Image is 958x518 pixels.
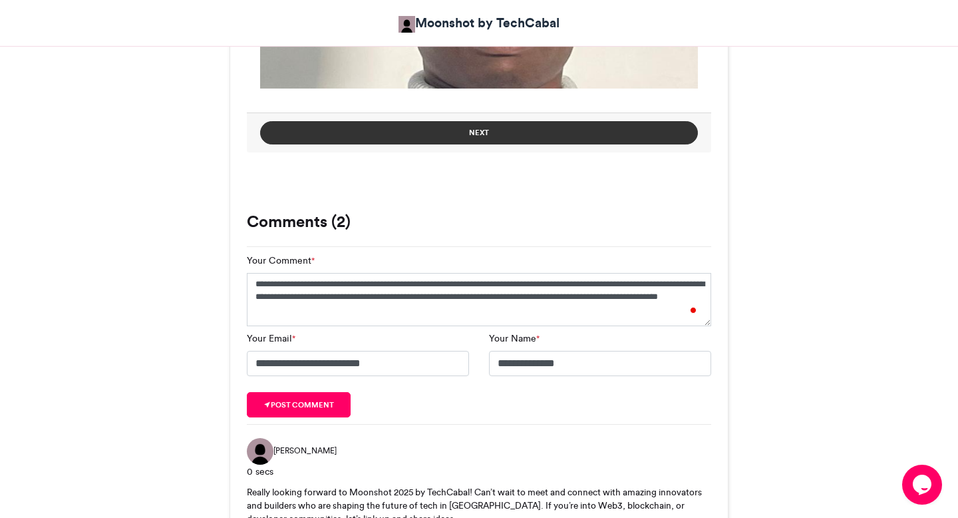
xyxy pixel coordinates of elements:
[902,465,945,505] iframe: chat widget
[247,214,711,230] h3: Comments (2)
[260,121,698,144] button: Next
[247,438,273,465] img: Naheem
[399,16,415,33] img: Moonshot by TechCabal
[247,254,315,268] label: Your Comment
[247,392,351,417] button: Post comment
[247,273,711,326] textarea: To enrich screen reader interactions, please activate Accessibility in Grammarly extension settings
[247,332,295,346] label: Your Email
[247,465,711,479] div: 0 secs
[489,332,540,346] label: Your Name
[273,445,337,457] span: [PERSON_NAME]
[399,13,559,33] a: Moonshot by TechCabal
